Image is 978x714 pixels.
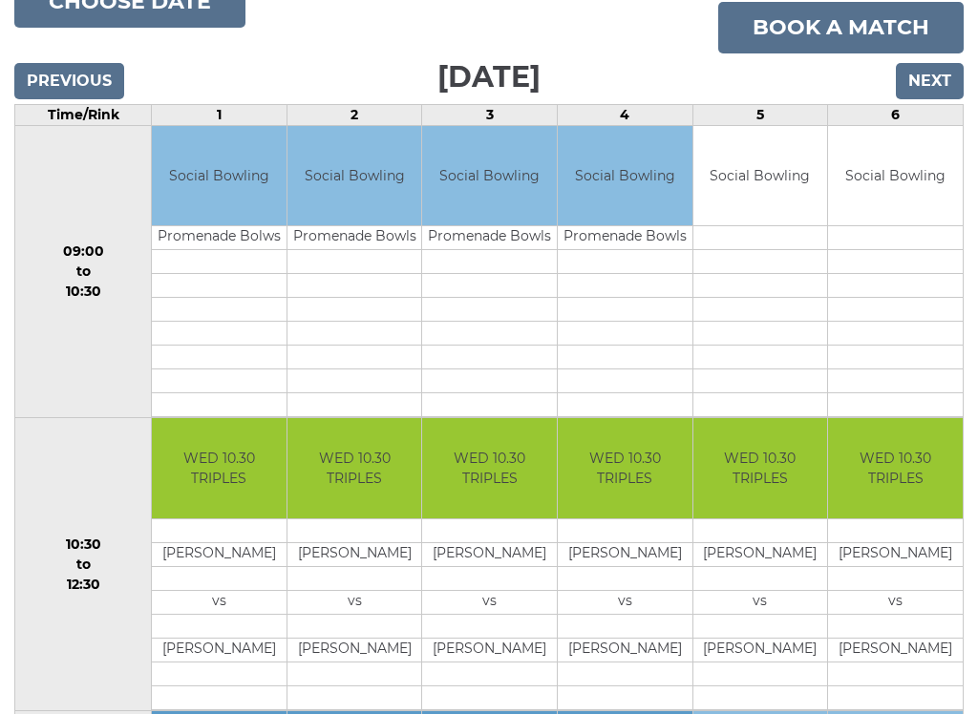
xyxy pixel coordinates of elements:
[287,591,422,615] td: vs
[152,419,287,519] td: WED 10.30 TRIPLES
[896,64,964,100] input: Next
[15,419,152,712] td: 10:30 to 12:30
[558,227,692,251] td: Promenade Bowls
[718,3,964,54] a: Book a match
[422,127,557,227] td: Social Bowling
[152,127,287,227] td: Social Bowling
[15,126,152,419] td: 09:00 to 10:30
[15,105,152,126] td: Time/Rink
[422,591,557,615] td: vs
[558,127,692,227] td: Social Bowling
[152,639,287,662] td: [PERSON_NAME]
[828,105,964,126] td: 6
[422,105,558,126] td: 3
[422,419,557,519] td: WED 10.30 TRIPLES
[287,227,422,251] td: Promenade Bowls
[828,543,963,567] td: [PERSON_NAME]
[422,543,557,567] td: [PERSON_NAME]
[287,127,422,227] td: Social Bowling
[422,639,557,662] td: [PERSON_NAME]
[558,543,692,567] td: [PERSON_NAME]
[152,543,287,567] td: [PERSON_NAME]
[693,591,828,615] td: vs
[693,639,828,662] td: [PERSON_NAME]
[828,639,963,662] td: [PERSON_NAME]
[693,419,828,519] td: WED 10.30 TRIPLES
[558,419,692,519] td: WED 10.30 TRIPLES
[287,639,422,662] td: [PERSON_NAME]
[152,105,287,126] td: 1
[558,591,692,615] td: vs
[287,543,422,567] td: [PERSON_NAME]
[152,227,287,251] td: Promenade Bolws
[14,64,124,100] input: Previous
[287,105,422,126] td: 2
[558,105,693,126] td: 4
[692,105,828,126] td: 5
[828,419,963,519] td: WED 10.30 TRIPLES
[693,543,828,567] td: [PERSON_NAME]
[828,127,963,227] td: Social Bowling
[828,591,963,615] td: vs
[558,639,692,662] td: [PERSON_NAME]
[287,419,422,519] td: WED 10.30 TRIPLES
[422,227,557,251] td: Promenade Bowls
[693,127,828,227] td: Social Bowling
[152,591,287,615] td: vs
